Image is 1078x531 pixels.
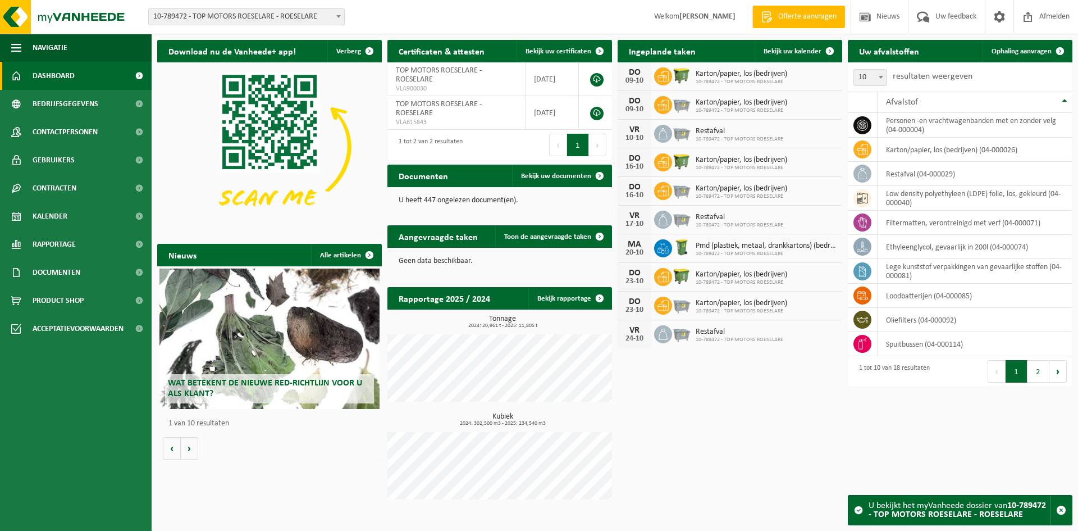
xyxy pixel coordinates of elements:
[393,323,612,329] span: 2024: 20,961 t - 2025: 11,805 t
[878,332,1072,356] td: spuitbussen (04-000114)
[589,134,606,156] button: Next
[623,220,646,228] div: 17-10
[696,156,787,165] span: Karton/papier, los (bedrijven)
[775,11,839,22] span: Offerte aanvragen
[157,40,307,62] h2: Download nu de Vanheede+ app!
[878,113,1072,138] td: personen -en vrachtwagenbanden met en zonder velg (04-000004)
[327,40,381,62] button: Verberg
[387,287,501,309] h2: Rapportage 2025 / 2024
[854,70,887,85] span: 10
[623,154,646,163] div: DO
[1049,360,1067,383] button: Next
[623,163,646,171] div: 16-10
[623,249,646,257] div: 20-10
[752,6,845,28] a: Offerte aanvragen
[623,297,646,306] div: DO
[755,40,841,62] a: Bekijk uw kalender
[696,222,783,229] span: 10-789472 - TOP MOTORS ROESELARE
[696,308,787,315] span: 10-789472 - TOP MOTORS ROESELARE
[623,125,646,134] div: VR
[696,213,783,222] span: Restafval
[848,40,930,62] h2: Uw afvalstoffen
[33,287,84,315] span: Product Shop
[1006,360,1027,383] button: 1
[623,335,646,343] div: 24-10
[869,501,1046,519] strong: 10-789472 - TOP MOTORS ROESELARE - ROESELARE
[696,136,783,143] span: 10-789472 - TOP MOTORS ROESELARE
[396,84,517,93] span: VLA900030
[33,62,75,90] span: Dashboard
[399,197,601,205] p: U heeft 447 ongelezen document(en).
[623,269,646,278] div: DO
[696,270,787,279] span: Karton/papier, los (bedrijven)
[869,496,1050,525] div: U bekijkt het myVanheede dossier van
[495,225,611,248] a: Toon de aangevraagde taken
[623,278,646,285] div: 23-10
[672,94,691,114] img: WB-2500-GAL-GY-01
[696,193,787,200] span: 10-789472 - TOP MOTORS ROESELARE
[672,295,691,314] img: WB-2500-GAL-GY-01
[549,134,567,156] button: Previous
[33,174,76,202] span: Contracten
[528,287,611,310] a: Bekijk rapportage
[696,299,787,308] span: Karton/papier, los (bedrijven)
[696,127,783,136] span: Restafval
[33,202,67,230] span: Kalender
[387,165,459,187] h2: Documenten
[521,173,591,180] span: Bekijk uw documenten
[1027,360,1049,383] button: 2
[878,235,1072,259] td: ethyleenglycol, gevaarlijk in 200l (04-000074)
[567,134,589,156] button: 1
[623,77,646,85] div: 09-10
[517,40,611,62] a: Bekijk uw certificaten
[311,244,381,266] a: Alle artikelen
[623,192,646,199] div: 16-10
[672,266,691,285] img: WB-1100-HPE-GN-50
[672,324,691,343] img: WB-2500-GAL-GY-01
[672,209,691,228] img: WB-2500-GAL-GY-01
[623,97,646,106] div: DO
[512,165,611,187] a: Bekijk uw documenten
[396,100,482,117] span: TOP MOTORS ROESELARE - ROESELARE
[618,40,707,62] h2: Ingeplande taken
[672,66,691,85] img: WB-1100-HPE-GN-50
[623,68,646,77] div: DO
[149,9,344,25] span: 10-789472 - TOP MOTORS ROESELARE - ROESELARE
[983,40,1071,62] a: Ophaling aanvragen
[396,66,482,84] span: TOP MOTORS ROESELARE - ROESELARE
[878,211,1072,235] td: filtermatten, verontreinigd met verf (04-000071)
[623,211,646,220] div: VR
[893,72,972,81] label: resultaten weergeven
[696,279,787,286] span: 10-789472 - TOP MOTORS ROESELARE
[387,40,496,62] h2: Certificaten & attesten
[396,118,517,127] span: VLA615843
[33,315,124,343] span: Acceptatievoorwaarden
[399,257,601,265] p: Geen data beschikbaar.
[764,48,821,55] span: Bekijk uw kalender
[163,437,181,460] button: Vorige
[623,106,646,114] div: 09-10
[393,133,463,157] div: 1 tot 2 van 2 resultaten
[878,284,1072,308] td: loodbatterijen (04-000085)
[878,186,1072,211] td: low density polyethyleen (LDPE) folie, los, gekleurd (04-000040)
[878,162,1072,186] td: restafval (04-000029)
[526,62,579,96] td: [DATE]
[336,48,361,55] span: Verberg
[853,359,930,384] div: 1 tot 10 van 18 resultaten
[878,259,1072,284] td: lege kunststof verpakkingen van gevaarlijke stoffen (04-000081)
[696,242,837,251] span: Pmd (plastiek, metaal, drankkartons) (bedrijven)
[672,180,691,199] img: WB-2500-GAL-GY-01
[672,238,691,257] img: WB-0240-HPE-GN-50
[33,90,98,118] span: Bedrijfsgegevens
[696,107,787,114] span: 10-789472 - TOP MOTORS ROESELARE
[886,98,918,107] span: Afvalstof
[992,48,1052,55] span: Ophaling aanvragen
[672,152,691,171] img: WB-1100-HPE-GN-50
[393,413,612,426] h3: Kubiek
[853,69,887,86] span: 10
[623,183,646,192] div: DO
[387,225,489,247] h2: Aangevraagde taken
[623,134,646,142] div: 10-10
[393,315,612,329] h3: Tonnage
[679,12,736,21] strong: [PERSON_NAME]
